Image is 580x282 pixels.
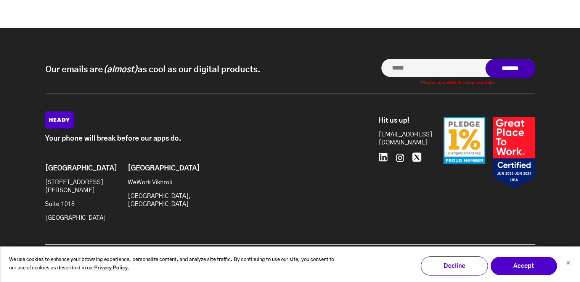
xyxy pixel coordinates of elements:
h6: Hit us up! [379,117,424,125]
img: Badges-24 [443,117,535,188]
p: [GEOGRAPHIC_DATA] [45,214,107,222]
p: Our emails are as cool as our digital products. [45,64,260,75]
h6: [GEOGRAPHIC_DATA] [45,165,107,173]
a: [EMAIL_ADDRESS][DOMAIN_NAME] [379,131,424,147]
h6: [GEOGRAPHIC_DATA] [128,165,190,173]
a: Privacy Policy [94,264,128,273]
label: Please complete this required field. [381,80,535,86]
p: Suite 1018 [45,200,107,208]
p: [STREET_ADDRESS][PERSON_NAME] [45,178,107,194]
button: Accept [490,256,557,276]
p: WeWork Vikhroli [128,178,190,186]
i: (almost) [103,65,138,74]
button: Dismiss cookie banner [566,260,570,268]
p: We use cookies to enhance your browsing experience, personalize content, and analyze site traffic... [9,256,339,273]
img: Heady_Logo_Web-01 (1) [45,111,74,128]
button: Decline [421,256,488,276]
p: [GEOGRAPHIC_DATA], [GEOGRAPHIC_DATA] [128,192,190,208]
p: Your phone will break before our apps do. [45,135,344,143]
